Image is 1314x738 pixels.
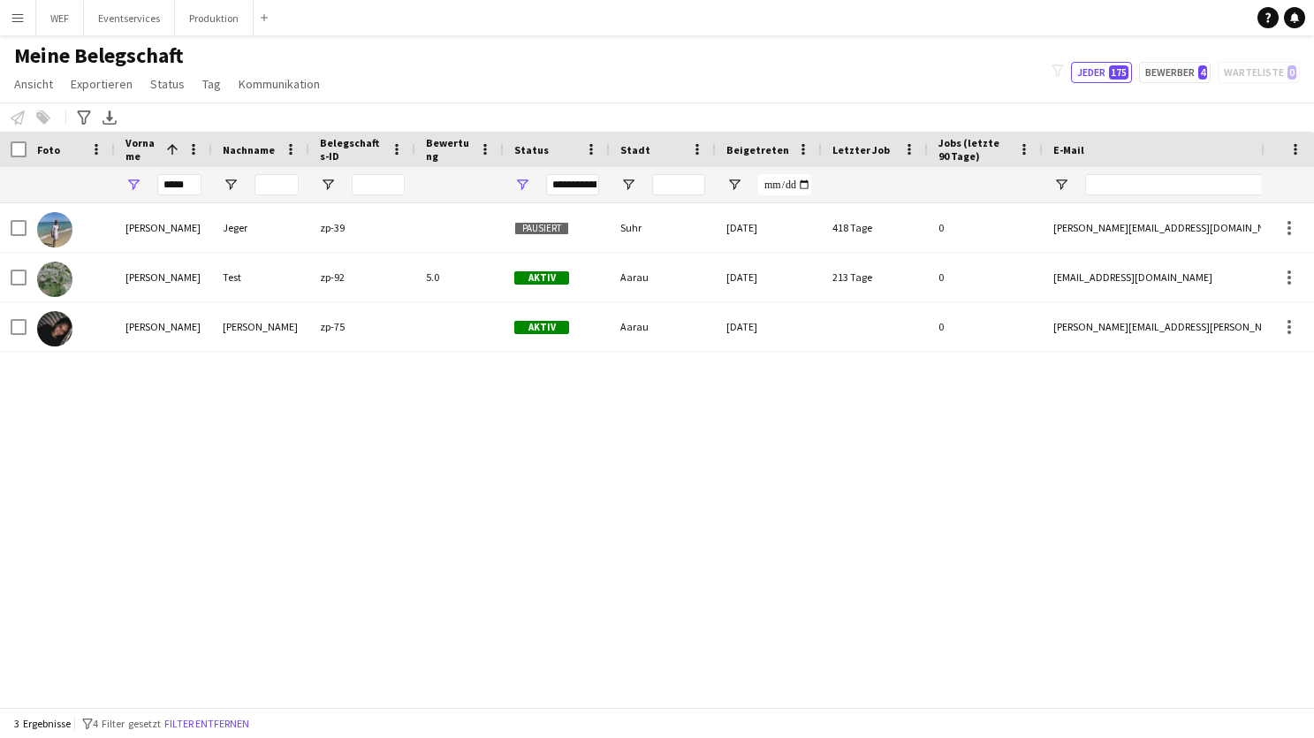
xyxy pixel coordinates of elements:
[928,203,1043,252] div: 0
[37,262,72,297] img: Simon Test
[157,174,201,195] input: Vorname Filtereingang
[1198,65,1207,80] span: 4
[73,107,95,128] app-action-btn: Erweiterte Filter
[309,302,415,351] div: zp-75
[212,203,309,252] div: Jeger
[1139,62,1211,83] button: Bewerber4
[620,143,650,156] span: Stadt
[822,203,928,252] div: 418 Tage
[716,203,822,252] div: [DATE]
[37,311,72,346] img: Simone Wullschleger
[426,136,472,163] span: Bewertung
[1109,65,1128,80] span: 175
[928,302,1043,351] div: 0
[161,714,253,734] button: Filter entfernen
[652,174,705,195] input: Stadt Filtereingang
[36,1,84,35] button: WEF
[84,1,175,35] button: Eventservices
[37,143,60,156] span: Foto
[143,72,192,95] a: Status
[125,136,159,163] span: Vorname
[7,72,60,95] a: Ansicht
[115,203,212,252] div: [PERSON_NAME]
[37,212,72,247] img: Simon Jeger
[212,302,309,351] div: [PERSON_NAME]
[928,253,1043,301] div: 0
[93,717,161,730] span: 4 Filter gesetzt
[514,222,569,235] span: Pausiert
[195,72,228,95] a: Tag
[320,177,336,193] button: Filtermenü öffnen
[254,174,299,195] input: Nachname Filtereingang
[610,253,716,301] div: Aarau
[726,143,789,156] span: Beigetreten
[832,143,890,156] span: Letzter Job
[150,76,185,92] span: Status
[212,253,309,301] div: Test
[202,76,221,92] span: Tag
[938,136,1011,163] span: Jobs (letzte 90 Tage)
[1053,143,1084,156] span: E-Mail
[716,253,822,301] div: [DATE]
[726,177,742,193] button: Filtermenü öffnen
[115,302,212,351] div: [PERSON_NAME]
[309,203,415,252] div: zp-39
[223,143,275,156] span: Nachname
[309,253,415,301] div: zp-92
[1053,177,1069,193] button: Filtermenü öffnen
[620,177,636,193] button: Filtermenü öffnen
[64,72,140,95] a: Exportieren
[514,143,549,156] span: Status
[514,321,569,334] span: Aktiv
[822,253,928,301] div: 213 Tage
[175,1,254,35] button: Produktion
[514,271,569,285] span: Aktiv
[14,42,184,69] span: Meine Belegschaft
[514,177,530,193] button: Filtermenü öffnen
[320,136,384,163] span: Belegschafts-ID
[610,302,716,351] div: Aarau
[415,253,504,301] div: 5.0
[352,174,405,195] input: Belegschafts-ID Filtereingang
[716,302,822,351] div: [DATE]
[71,76,133,92] span: Exportieren
[223,177,239,193] button: Filtermenü öffnen
[758,174,811,195] input: Beigetreten Filtereingang
[610,203,716,252] div: Suhr
[14,76,53,92] span: Ansicht
[125,177,141,193] button: Filtermenü öffnen
[232,72,327,95] a: Kommunikation
[239,76,320,92] span: Kommunikation
[115,253,212,301] div: [PERSON_NAME]
[99,107,120,128] app-action-btn: XLSX exportieren
[1071,62,1132,83] button: Jeder175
